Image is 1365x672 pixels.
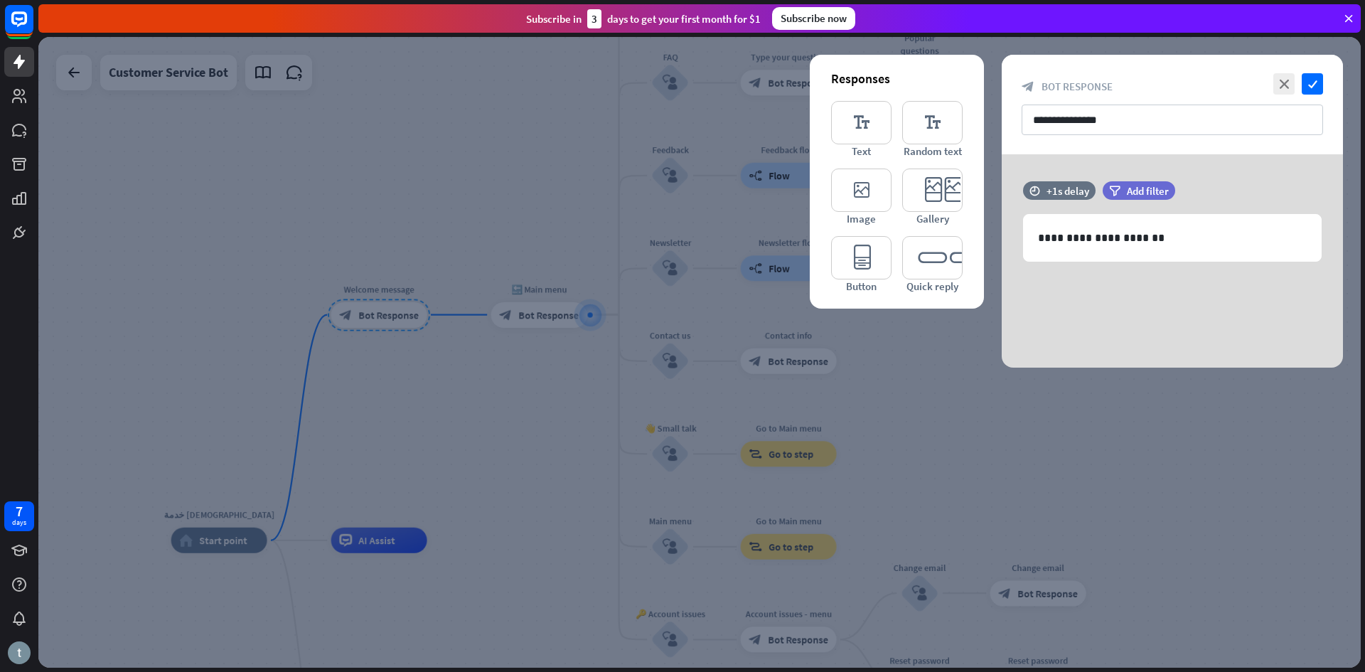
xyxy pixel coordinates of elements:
div: Subscribe in days to get your first month for $1 [526,9,761,28]
div: 7 [16,505,23,518]
div: 3 [587,9,601,28]
div: days [12,518,26,528]
div: Subscribe now [772,7,855,30]
a: 7 days [4,501,34,531]
button: Open LiveChat chat widget [11,6,54,48]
